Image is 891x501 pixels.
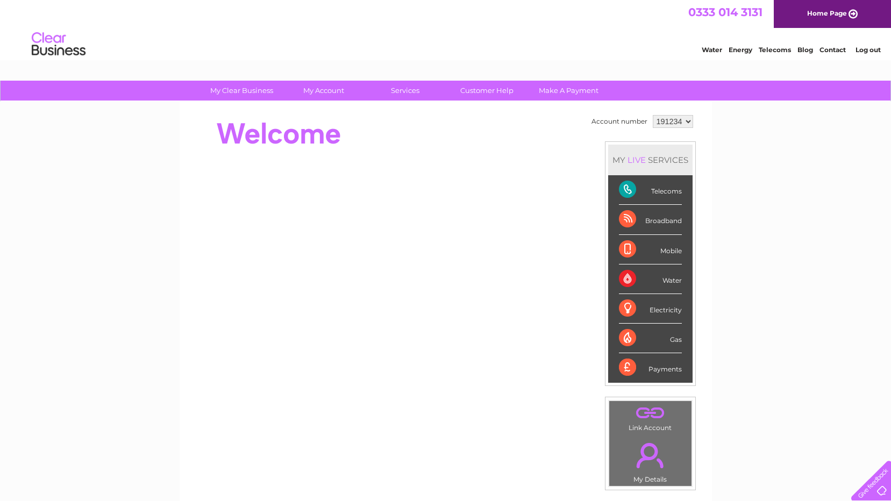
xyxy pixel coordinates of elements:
[619,264,682,294] div: Water
[524,81,613,101] a: Make A Payment
[625,155,648,165] div: LIVE
[192,6,700,52] div: Clear Business is a trading name of Verastar Limited (registered in [GEOGRAPHIC_DATA] No. 3667643...
[612,436,689,474] a: .
[619,235,682,264] div: Mobile
[619,294,682,324] div: Electricity
[608,145,693,175] div: MY SERVICES
[609,434,692,486] td: My Details
[619,175,682,205] div: Telecoms
[797,46,813,54] a: Blog
[688,5,762,19] a: 0333 014 3131
[619,353,682,382] div: Payments
[197,81,286,101] a: My Clear Business
[856,46,881,54] a: Log out
[702,46,722,54] a: Water
[589,112,650,131] td: Account number
[729,46,752,54] a: Energy
[612,404,689,423] a: .
[759,46,791,54] a: Telecoms
[619,324,682,353] div: Gas
[609,400,692,434] td: Link Account
[443,81,531,101] a: Customer Help
[31,28,86,61] img: logo.png
[619,205,682,234] div: Broadband
[819,46,846,54] a: Contact
[279,81,368,101] a: My Account
[361,81,450,101] a: Services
